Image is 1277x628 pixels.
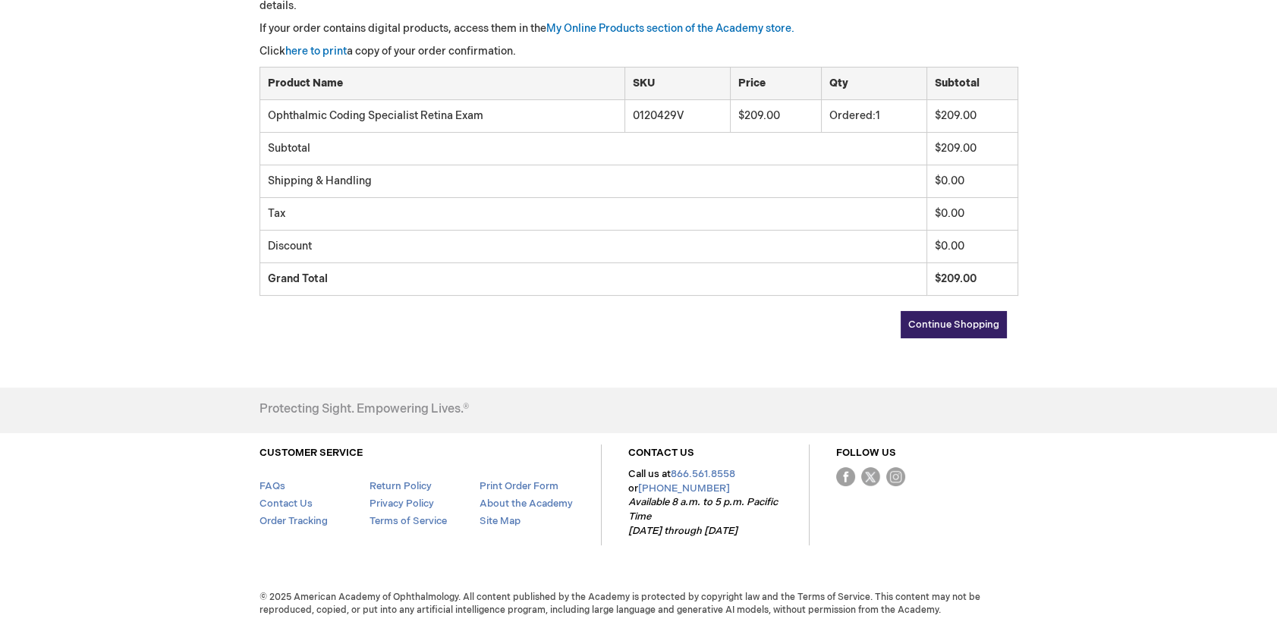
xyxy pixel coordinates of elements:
th: SKU [624,68,730,100]
th: Price [730,68,821,100]
td: $209.00 [926,133,1018,165]
img: instagram [886,467,905,486]
th: Subtotal [926,68,1018,100]
td: Grand Total [259,263,926,296]
td: $209.00 [926,263,1018,296]
a: Terms of Service [369,515,446,527]
a: Contact Us [259,498,313,510]
th: Qty [821,68,926,100]
td: $0.00 [926,165,1018,198]
a: Privacy Policy [369,498,433,510]
td: $209.00 [730,100,821,132]
th: Product Name [259,68,624,100]
td: $209.00 [926,100,1018,132]
a: Print Order Form [479,480,558,492]
a: 866.561.8558 [671,468,735,480]
a: Order Tracking [259,515,328,527]
td: Shipping & Handling [259,165,926,198]
a: CONTACT US [628,447,694,459]
p: If your order contains digital products, access them in the [259,21,1018,36]
a: Site Map [479,515,520,527]
td: $0.00 [926,198,1018,231]
span: Continue Shopping [908,319,999,331]
td: Subtotal [259,133,926,165]
em: Available 8 a.m. to 5 p.m. Pacific Time [DATE] through [DATE] [628,496,778,536]
a: My Online Products section of the Academy store. [546,22,794,35]
p: Click a copy of your order confirmation. [259,44,1018,59]
td: Discount [259,231,926,263]
img: Facebook [836,467,855,486]
img: Twitter [861,467,880,486]
td: Ophthalmic Coding Specialist Retina Exam [259,100,624,132]
a: CUSTOMER SERVICE [259,447,363,459]
td: 0120429V [624,100,730,132]
td: 1 [821,100,926,132]
td: $0.00 [926,231,1018,263]
a: About the Academy [479,498,572,510]
p: Call us at or [628,467,782,538]
a: FOLLOW US [836,447,896,459]
a: Return Policy [369,480,431,492]
a: Continue Shopping [901,311,1007,338]
td: Tax [259,198,926,231]
a: FAQs [259,480,285,492]
h4: Protecting Sight. Empowering Lives.® [259,403,469,416]
span: © 2025 American Academy of Ophthalmology. All content published by the Academy is protected by co... [248,591,1030,617]
a: here to print [285,45,347,58]
a: [PHONE_NUMBER] [638,482,730,495]
span: Ordered: [829,109,876,122]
